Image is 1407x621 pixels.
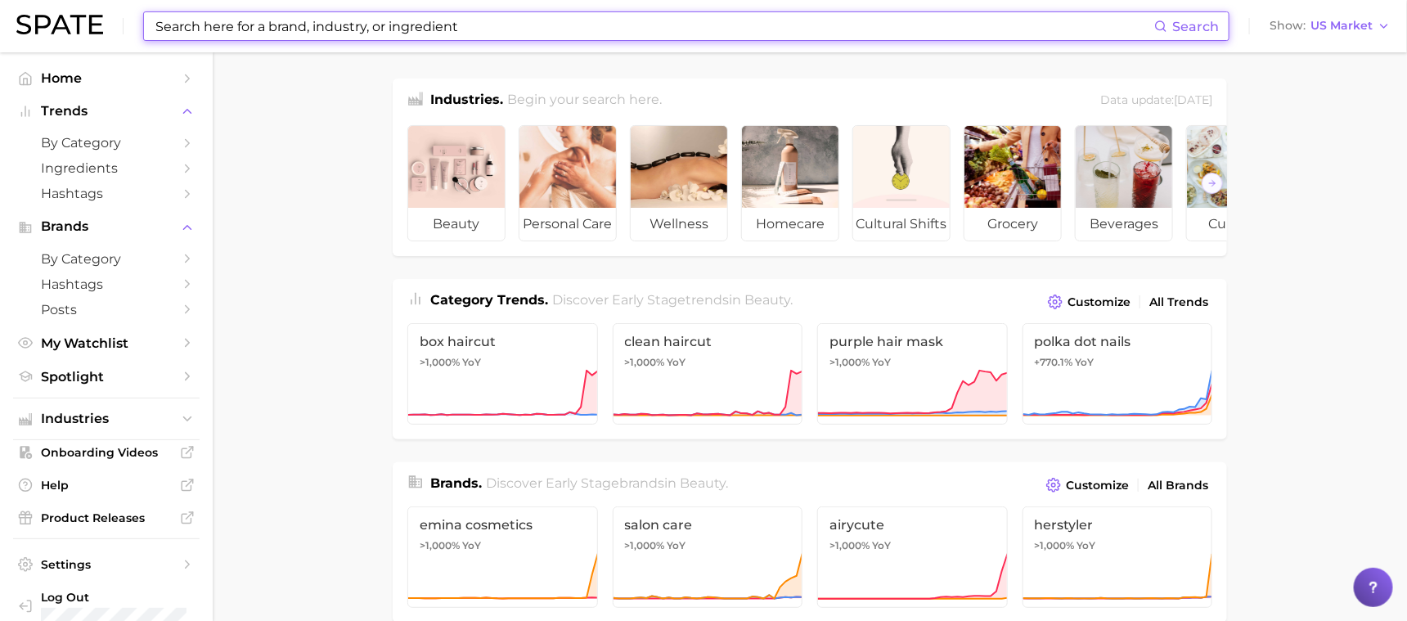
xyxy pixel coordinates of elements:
[13,65,200,91] a: Home
[631,208,727,241] span: wellness
[817,506,1008,608] a: airycute>1,000% YoY
[681,475,726,491] span: beauty
[1186,125,1284,241] a: culinary
[16,15,103,34] img: SPATE
[964,208,1061,241] span: grocery
[13,155,200,181] a: Ingredients
[1265,16,1395,37] button: ShowUS Market
[154,12,1154,40] input: Search here for a brand, industry, or ingredient
[1187,208,1283,241] span: culinary
[13,297,200,322] a: Posts
[430,90,503,112] h1: Industries.
[630,125,728,241] a: wellness
[1023,323,1213,425] a: polka dot nails+770.1% YoY
[742,208,838,241] span: homecare
[430,475,482,491] span: Brands .
[625,334,791,349] span: clean haircut
[13,473,200,497] a: Help
[420,539,460,551] span: >1,000%
[41,590,194,605] span: Log Out
[519,125,617,241] a: personal care
[41,412,172,426] span: Industries
[462,356,481,369] span: YoY
[853,208,950,241] span: cultural shifts
[13,246,200,272] a: by Category
[872,539,891,552] span: YoY
[407,323,598,425] a: box haircut>1,000% YoY
[41,277,172,292] span: Hashtags
[13,214,200,239] button: Brands
[1076,356,1095,369] span: YoY
[41,511,172,525] span: Product Releases
[41,445,172,460] span: Onboarding Videos
[13,552,200,577] a: Settings
[829,539,870,551] span: >1,000%
[1144,475,1212,497] a: All Brands
[964,125,1062,241] a: grocery
[408,208,505,241] span: beauty
[13,440,200,465] a: Onboarding Videos
[41,135,172,151] span: by Category
[1270,21,1306,30] span: Show
[13,99,200,124] button: Trends
[1149,295,1208,309] span: All Trends
[829,334,996,349] span: purple hair mask
[13,331,200,356] a: My Watchlist
[519,208,616,241] span: personal care
[41,70,172,86] span: Home
[13,181,200,206] a: Hashtags
[41,302,172,317] span: Posts
[13,407,200,431] button: Industries
[1035,517,1201,533] span: herstyler
[745,292,791,308] span: beauty
[613,506,803,608] a: salon care>1,000% YoY
[420,334,586,349] span: box haircut
[817,323,1008,425] a: purple hair mask>1,000% YoY
[462,539,481,552] span: YoY
[41,160,172,176] span: Ingredients
[553,292,793,308] span: Discover Early Stage trends in .
[1035,539,1075,551] span: >1,000%
[13,130,200,155] a: by Category
[1100,90,1212,112] div: Data update: [DATE]
[1042,474,1133,497] button: Customize
[1145,291,1212,313] a: All Trends
[407,125,506,241] a: beauty
[1023,506,1213,608] a: herstyler>1,000% YoY
[41,478,172,493] span: Help
[829,517,996,533] span: airycute
[41,335,172,351] span: My Watchlist
[1172,19,1219,34] span: Search
[1068,295,1131,309] span: Customize
[13,364,200,389] a: Spotlight
[625,539,665,551] span: >1,000%
[41,186,172,201] span: Hashtags
[741,125,839,241] a: homecare
[487,475,729,491] span: Discover Early Stage brands in .
[1148,479,1208,493] span: All Brands
[829,356,870,368] span: >1,000%
[1076,208,1172,241] span: beverages
[41,369,172,385] span: Spotlight
[407,506,598,608] a: emina cosmetics>1,000% YoY
[41,557,172,572] span: Settings
[13,272,200,297] a: Hashtags
[1202,173,1223,194] button: Scroll Right
[625,356,665,368] span: >1,000%
[1035,356,1073,368] span: +770.1%
[430,292,548,308] span: Category Trends .
[41,219,172,234] span: Brands
[420,356,460,368] span: >1,000%
[13,506,200,530] a: Product Releases
[625,517,791,533] span: salon care
[420,517,586,533] span: emina cosmetics
[852,125,951,241] a: cultural shifts
[668,539,686,552] span: YoY
[872,356,891,369] span: YoY
[1310,21,1373,30] span: US Market
[1044,290,1135,313] button: Customize
[1077,539,1096,552] span: YoY
[1066,479,1129,493] span: Customize
[613,323,803,425] a: clean haircut>1,000% YoY
[668,356,686,369] span: YoY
